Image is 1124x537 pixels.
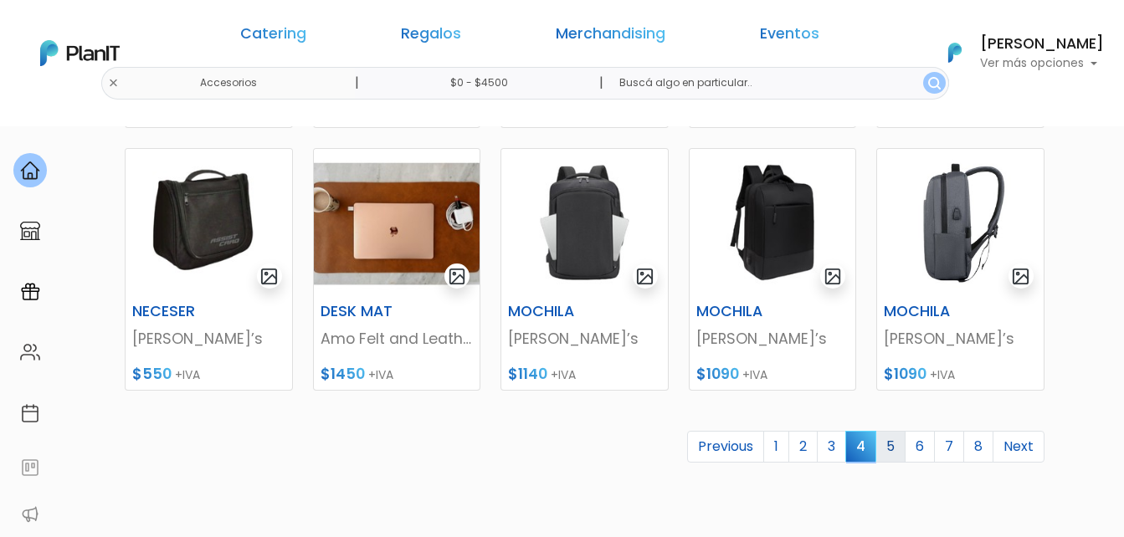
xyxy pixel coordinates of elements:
[20,342,40,362] img: people-662611757002400ad9ed0e3c099ab2801c6687ba6c219adb57efc949bc21e19d.svg
[877,149,1044,296] img: thumb_image__copia___copia___copia___copia___copia___copia___copia___copia___copia___copia___copi...
[313,148,481,391] a: gallery-light DESK MAT Amo Felt and Leather $1450 +IVA
[551,366,576,383] span: +IVA
[687,431,764,463] a: Previous
[20,458,40,478] img: feedback-78b5a0c8f98aac82b08bfc38622c3050aee476f2c9584af64705fc4e61158814.svg
[788,431,818,463] a: 2
[696,364,739,384] span: $1090
[635,267,654,286] img: gallery-light
[928,77,941,89] img: search_button-432b6d5273f82d61273b3651a40e1bd1b912527efae98b1b7a1b2c0702e16a8d.svg
[1011,267,1030,286] img: gallery-light
[20,221,40,241] img: marketplace-4ceaa7011d94191e9ded77b95e3339b90024bf715f7c57f8cf31f2d8c509eaba.svg
[108,78,119,89] img: close-6986928ebcb1d6c9903e3b54e860dbc4d054630f23adef3a32610726dff6a82b.svg
[259,267,279,286] img: gallery-light
[690,149,856,296] img: thumb_image__copia___copia___copia___copia___copia___copia___copia___copia___copia___copia___copi...
[175,366,200,383] span: +IVA
[20,403,40,423] img: calendar-87d922413cdce8b2cf7b7f5f62616a5cf9e4887200fb71536465627b3292af00.svg
[508,364,547,384] span: $1140
[884,364,926,384] span: $1090
[368,366,393,383] span: +IVA
[500,148,669,391] a: gallery-light MOCHILA [PERSON_NAME]’s $1140 +IVA
[905,431,935,463] a: 6
[926,31,1104,74] button: PlanIt Logo [PERSON_NAME] Ver más opciones
[556,27,665,47] a: Merchandising
[20,282,40,302] img: campaigns-02234683943229c281be62815700db0a1741e53638e28bf9629b52c665b00959.svg
[599,73,603,93] p: |
[696,328,849,350] p: [PERSON_NAME]’s
[314,149,480,296] img: thumb_image__copia___copia___copia___copia___copia___copia___copia___copia___copia___copia___copi...
[132,364,172,384] span: $550
[501,149,668,296] img: thumb_image__copia___copia___copia___copia___copia___copia___copia___copia___copia___copia___copi...
[40,40,120,66] img: PlanIt Logo
[930,366,955,383] span: +IVA
[686,303,802,320] h6: MOCHILA
[20,504,40,524] img: partners-52edf745621dab592f3b2c58e3bca9d71375a7ef29c3b500c9f145b62cc070d4.svg
[321,328,474,350] p: Amo Felt and Leather
[355,73,359,93] p: |
[817,431,846,463] a: 3
[980,58,1104,69] p: Ver más opciones
[993,431,1044,463] a: Next
[311,303,426,320] h6: DESK MAT
[876,148,1044,391] a: gallery-light MOCHILA [PERSON_NAME]’s $1090 +IVA
[240,27,306,47] a: Catering
[937,34,973,71] img: PlanIt Logo
[760,27,819,47] a: Eventos
[824,267,843,286] img: gallery-light
[321,364,365,384] span: $1450
[606,67,948,100] input: Buscá algo en particular..
[874,303,989,320] h6: MOCHILA
[689,148,857,391] a: gallery-light MOCHILA [PERSON_NAME]’s $1090 +IVA
[884,328,1037,350] p: [PERSON_NAME]’s
[845,431,876,462] span: 4
[963,431,993,463] a: 8
[122,303,238,320] h6: NECESER
[508,328,661,350] p: [PERSON_NAME]’s
[448,267,467,286] img: gallery-light
[763,431,789,463] a: 1
[86,16,241,49] div: ¿Necesitás ayuda?
[20,161,40,181] img: home-e721727adea9d79c4d83392d1f703f7f8bce08238fde08b1acbfd93340b81755.svg
[126,149,292,296] img: thumb_image__copia_-Photoroom__2_.jpg
[875,431,906,463] a: 5
[498,303,613,320] h6: MOCHILA
[132,328,285,350] p: [PERSON_NAME]’s
[125,148,293,391] a: gallery-light NECESER [PERSON_NAME]’s $550 +IVA
[742,366,767,383] span: +IVA
[934,431,964,463] a: 7
[980,37,1104,52] h6: [PERSON_NAME]
[401,27,461,47] a: Regalos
